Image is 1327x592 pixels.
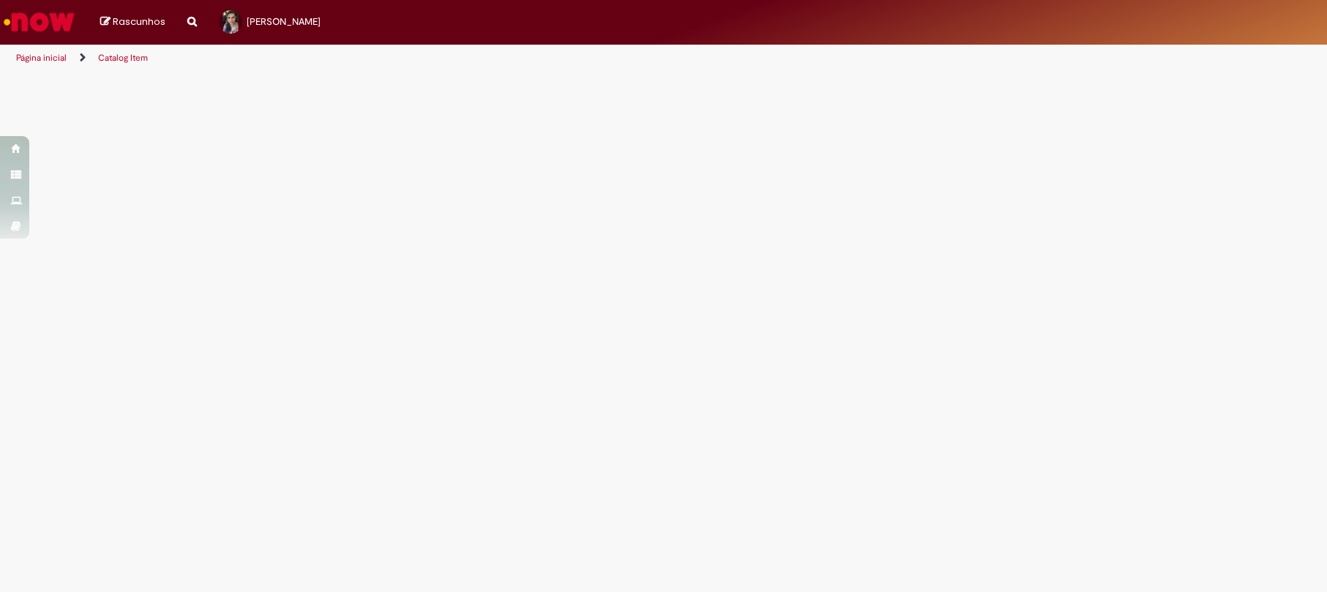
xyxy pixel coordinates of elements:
a: Rascunhos [100,15,165,29]
a: Página inicial [16,52,67,64]
span: Rascunhos [113,15,165,29]
ul: Trilhas de página [11,45,874,72]
img: ServiceNow [1,7,77,37]
span: [PERSON_NAME] [247,15,321,28]
a: Catalog Item [98,52,148,64]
